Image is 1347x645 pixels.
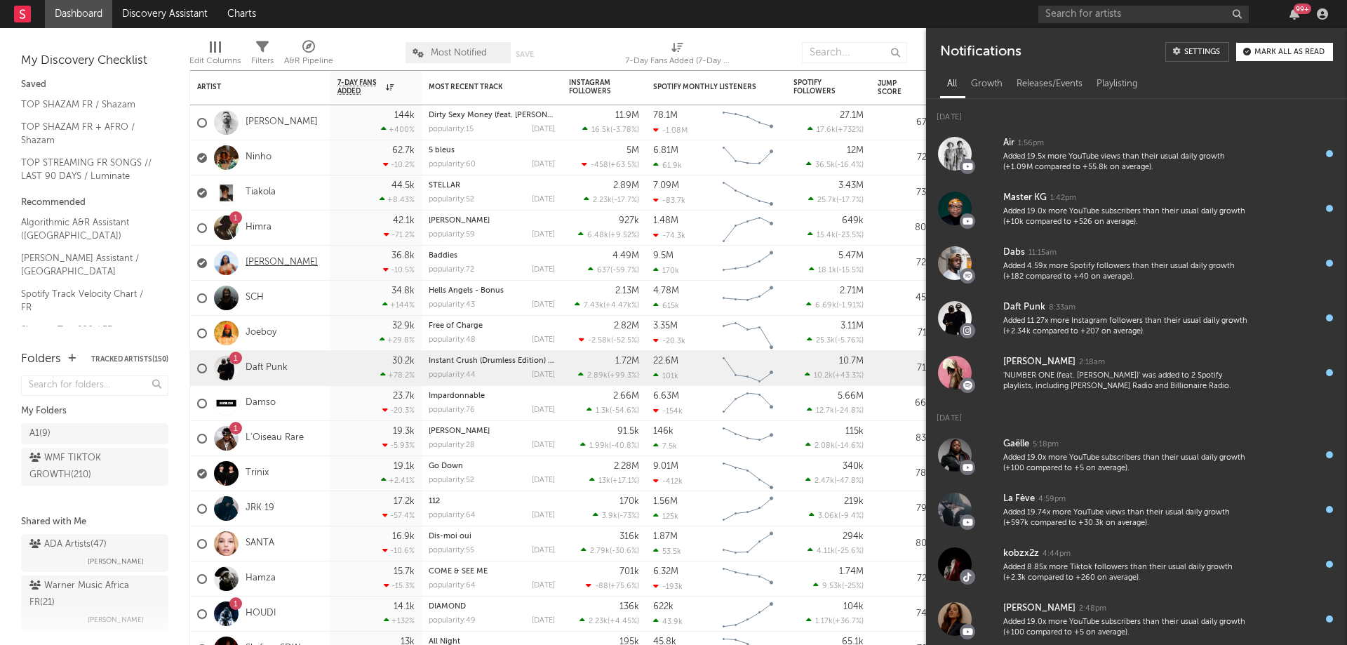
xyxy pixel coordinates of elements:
[382,406,415,415] div: -20.3 %
[429,371,476,379] div: popularity: 44
[429,252,457,260] a: Baddies
[29,425,51,442] div: A1 ( 9 )
[532,196,555,204] div: [DATE]
[246,538,274,550] a: SANTA
[926,236,1347,291] a: Dabs11:15amAdded 4.59x more Spotify followers than their usual daily growth (+182 compared to +40...
[88,611,144,628] span: [PERSON_NAME]
[613,181,639,190] div: 2.89M
[653,161,682,170] div: 61.9k
[617,427,639,436] div: 91.5k
[840,111,864,120] div: 27.1M
[429,252,555,260] div: Baddies
[1003,206,1250,228] div: Added 19.0x more YouTube subscribers than their usual daily growth (+10k compared to +526 on aver...
[384,230,415,239] div: -71.2 %
[1236,43,1333,61] button: Mark all as read
[836,407,862,415] span: -24.8 %
[835,372,862,380] span: +43.3 %
[429,392,485,400] a: Impardonnable
[587,232,608,239] span: 6.48k
[429,147,555,154] div: 5 bleus
[578,230,639,239] div: ( )
[817,197,836,204] span: 25.7k
[532,441,555,449] div: [DATE]
[21,119,154,148] a: TOP SHAZAM FR + AFRO / Shazam
[1003,453,1250,474] div: Added 19.0x more YouTube subscribers than their usual daily growth (+100 compared to +5 on average).
[381,476,415,485] div: +2.41 %
[815,161,835,169] span: 36.5k
[619,216,639,225] div: 927k
[575,300,639,310] div: ( )
[582,160,639,169] div: ( )
[878,114,934,131] div: 67.5
[29,536,107,553] div: ADA Artists ( 47 )
[189,35,241,76] div: Edit Columns
[940,72,964,96] div: All
[429,182,460,189] a: STELLAR
[653,196,685,205] div: -83.7k
[429,126,474,133] div: popularity: 15
[21,77,168,93] div: Saved
[337,79,382,95] span: 7-Day Fans Added
[653,357,678,366] div: 22.6M
[429,112,751,119] a: Dirty Sexy Money (feat. [PERSON_NAME] & French [US_STATE]) - [PERSON_NAME] Remix
[532,371,555,379] div: [DATE]
[716,246,779,281] svg: Chart title
[29,450,128,484] div: WMF TIKTOK GROWTH ( 210 )
[246,152,272,164] a: Ninho
[587,406,639,415] div: ( )
[394,462,415,471] div: 19.1k
[1254,48,1325,56] div: Mark all as read
[926,537,1347,592] a: kobzx2z4:44pmAdded 8.85x more Tiktok followers than their usual daily growth (+2.3k compared to +...
[625,53,730,69] div: 7-Day Fans Added (7-Day Fans Added)
[610,372,637,380] span: +99.3 %
[246,362,288,374] a: Daft Punk
[429,217,490,225] a: [PERSON_NAME]
[1003,152,1250,173] div: Added 19.5x more YouTube views than their usual daily growth (+1.09M compared to +55.8k on average).
[838,392,864,401] div: 5.66M
[817,232,836,239] span: 15.4k
[596,407,610,415] span: 1.3k
[613,337,637,345] span: -52.5 %
[88,553,144,570] span: [PERSON_NAME]
[391,286,415,295] div: 34.8k
[21,423,168,444] a: A1(9)
[847,146,864,155] div: 12M
[926,181,1347,236] a: Master KG1:42pmAdded 19.0x more YouTube subscribers than their usual daily growth (+10k compared ...
[878,185,934,201] div: 73.4
[614,197,637,204] span: -17.7 %
[391,181,415,190] div: 44.5k
[837,337,862,345] span: -5.76 %
[1010,72,1090,96] div: Releases/Events
[615,357,639,366] div: 1.72M
[1003,135,1014,152] div: Air
[611,442,637,450] span: -40.8 %
[806,160,864,169] div: ( )
[653,392,679,401] div: 6.63M
[532,231,555,239] div: [DATE]
[393,216,415,225] div: 42.1k
[569,79,618,95] div: Instagram Followers
[926,400,1347,427] div: [DATE]
[383,160,415,169] div: -10.2 %
[653,371,678,380] div: 101k
[1003,261,1250,283] div: Added 4.59x more Spotify followers than their usual daily growth (+182 compared to +40 on average).
[516,51,534,58] button: Save
[653,286,679,295] div: 4.78M
[21,576,168,630] a: Warner Music Africa FR(21)[PERSON_NAME]
[806,300,864,310] div: ( )
[653,126,688,135] div: -1.08M
[21,375,168,396] input: Search for folders...
[584,302,603,310] span: 7.43k
[837,442,862,450] span: -14.6 %
[429,533,471,540] a: Dis-moi oui
[653,111,678,120] div: 78.1M
[815,302,836,310] span: 6.69k
[429,112,555,119] div: Dirty Sexy Money (feat. Charli XCX & French Montana) - Mesto Remix
[653,427,673,436] div: 146k
[246,327,276,339] a: Joeboy
[588,337,611,345] span: -2.58k
[805,441,864,450] div: ( )
[21,97,154,112] a: TOP SHAZAM FR / Shazam
[21,351,61,368] div: Folders
[613,392,639,401] div: 2.66M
